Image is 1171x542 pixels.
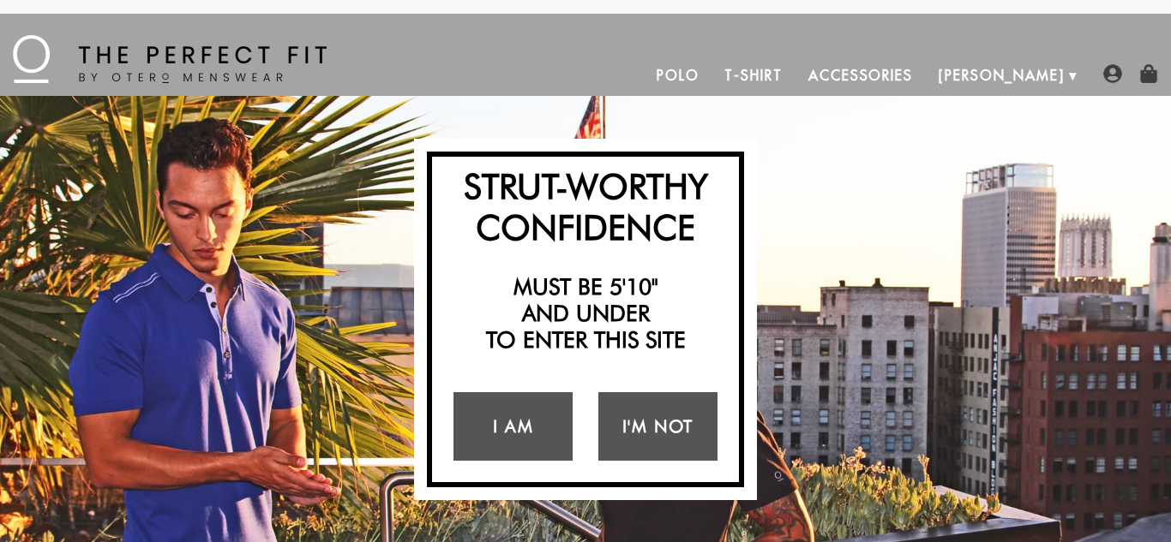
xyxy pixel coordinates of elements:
a: T-Shirt [712,55,795,96]
a: [PERSON_NAME] [926,55,1078,96]
h2: Strut-Worthy Confidence [441,165,730,247]
a: I Am [453,392,573,461]
img: The Perfect Fit - by Otero Menswear - Logo [13,35,327,83]
a: Accessories [796,55,926,96]
a: Polo [644,55,712,96]
a: I'm Not [598,392,718,461]
img: shopping-bag-icon.png [1139,64,1158,83]
h2: Must be 5'10" and under to enter this site [441,273,730,354]
img: user-account-icon.png [1103,64,1122,83]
